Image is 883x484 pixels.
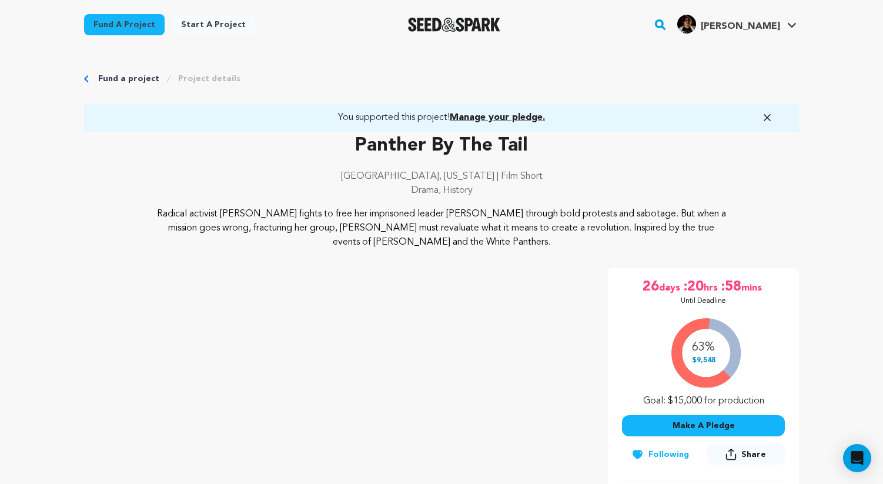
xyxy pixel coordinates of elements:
[84,73,799,85] div: Breadcrumb
[643,278,659,296] span: 26
[172,14,255,35] a: Start a project
[677,15,696,34] img: a7229e624eab2fc1.png
[450,113,545,122] span: Manage your pledge.
[675,12,799,37] span: Caitlin S.'s Profile
[622,444,698,465] button: Following
[622,415,785,436] button: Make A Pledge
[701,22,780,31] span: [PERSON_NAME]
[178,73,240,85] a: Project details
[707,443,785,465] button: Share
[677,15,780,34] div: Caitlin S.'s Profile
[84,169,799,183] p: [GEOGRAPHIC_DATA], [US_STATE] | Film Short
[741,449,766,460] span: Share
[408,18,500,32] a: Seed&Spark Homepage
[659,278,683,296] span: days
[156,207,728,249] p: Radical activist [PERSON_NAME] fights to free her imprisoned leader [PERSON_NAME] through bold pr...
[707,443,785,470] span: Share
[675,12,799,34] a: Caitlin S.'s Profile
[84,14,165,35] a: Fund a project
[408,18,500,32] img: Seed&Spark Logo Dark Mode
[741,278,764,296] span: mins
[843,444,871,472] div: Open Intercom Messenger
[98,73,159,85] a: Fund a project
[84,183,799,198] p: Drama, History
[704,278,720,296] span: hrs
[683,278,704,296] span: :20
[681,296,726,306] p: Until Deadline
[84,132,799,160] p: Panther By The Tail
[720,278,741,296] span: :58
[98,111,785,125] a: You supported this project!Manage your pledge.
